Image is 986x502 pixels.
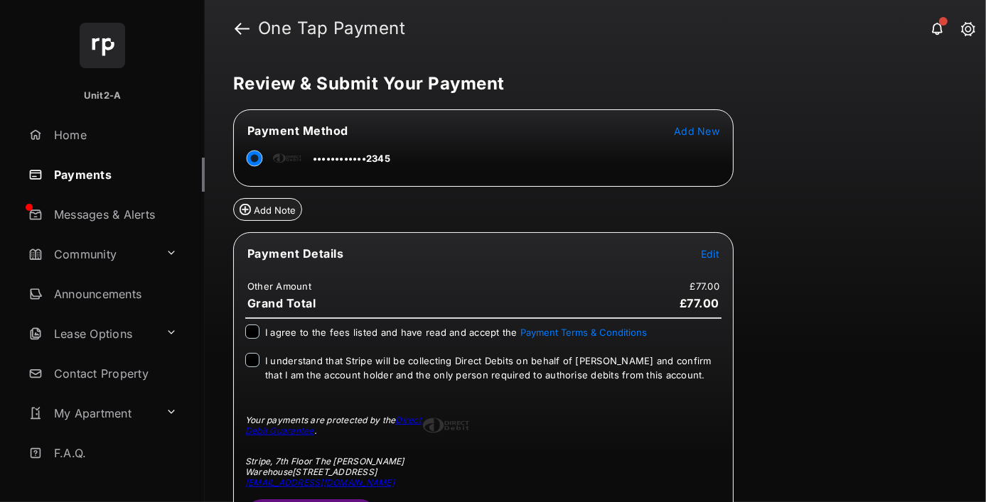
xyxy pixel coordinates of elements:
td: Other Amount [247,280,312,293]
button: Edit [701,246,719,261]
span: I understand that Stripe will be collecting Direct Debits on behalf of [PERSON_NAME] and confirm ... [265,355,712,381]
span: £77.00 [680,296,719,310]
a: Direct Debit Guarantee [245,415,422,436]
span: Add New [674,125,719,137]
span: Payment Method [247,124,348,138]
img: svg+xml;base64,PHN2ZyB4bWxucz0iaHR0cDovL3d3dy53My5vcmcvMjAwMC9zdmciIHdpZHRoPSI2NCIgaGVpZ2h0PSI2NC... [80,23,125,68]
a: [EMAIL_ADDRESS][DOMAIN_NAME] [245,477,395,488]
h5: Review & Submit Your Payment [233,75,946,92]
span: ••••••••••••2345 [313,153,390,164]
a: Community [23,237,160,271]
div: Stripe, 7th Floor The [PERSON_NAME] Warehouse [STREET_ADDRESS] [245,456,423,488]
span: I agree to the fees listed and have read and accept the [265,327,647,338]
button: I agree to the fees listed and have read and accept the [520,327,647,338]
td: £77.00 [690,280,721,293]
a: Payments [23,158,205,192]
button: Add Note [233,198,302,221]
span: Payment Details [247,246,344,261]
a: My Apartment [23,396,160,430]
strong: One Tap Payment [258,20,406,37]
span: Edit [701,248,719,260]
div: Your payments are protected by the . [245,415,423,436]
a: Home [23,118,205,152]
a: Lease Options [23,317,160,351]
a: Contact Property [23,356,205,391]
p: Unit2-A [84,89,122,103]
span: Grand Total [247,296,316,310]
button: Add New [674,124,719,138]
a: Announcements [23,277,205,311]
a: F.A.Q. [23,436,205,470]
a: Messages & Alerts [23,197,205,231]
